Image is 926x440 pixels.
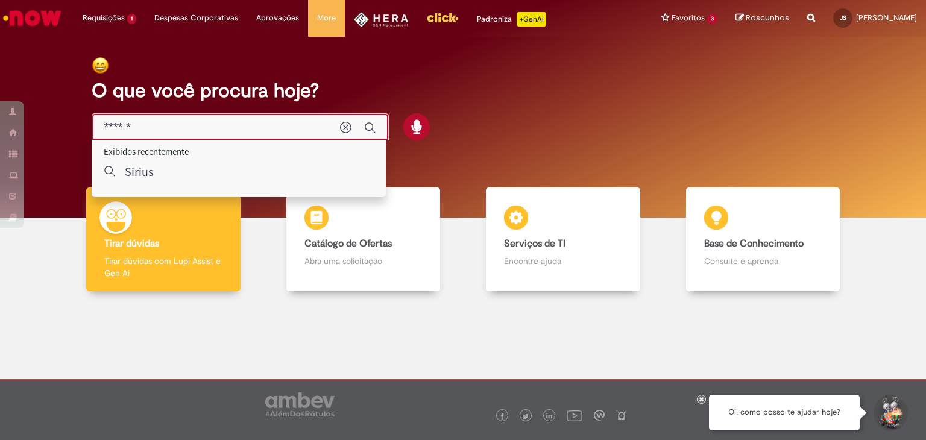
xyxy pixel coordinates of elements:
span: 1 [127,14,136,24]
span: More [317,12,336,24]
img: logo_footer_twitter.png [523,413,529,420]
span: 3 [707,14,717,24]
p: Consulte e aprenda [704,255,822,267]
img: logo_footer_youtube.png [567,407,582,423]
b: Base de Conhecimento [704,237,804,250]
img: logo_footer_facebook.png [499,413,505,420]
img: logo_footer_linkedin.png [546,413,552,420]
p: Abra uma solicitação [304,255,423,267]
a: Catálogo de Ofertas Abra uma solicitação [263,187,464,292]
a: Serviços de TI Encontre ajuda [463,187,663,292]
span: [PERSON_NAME] [856,13,917,23]
span: Aprovações [256,12,299,24]
span: Favoritos [672,12,705,24]
img: HeraLogo.png [354,12,409,27]
span: Rascunhos [746,12,789,24]
b: Catálogo de Ofertas [304,237,392,250]
span: Requisições [83,12,125,24]
h2: O que você procura hoje? [92,80,835,101]
img: logo_footer_workplace.png [594,410,605,421]
p: Encontre ajuda [504,255,622,267]
b: Tirar dúvidas [104,237,159,250]
b: Serviços de TI [504,237,565,250]
div: Oi, como posso te ajudar hoje? [709,395,860,430]
a: Base de Conhecimento Consulte e aprenda [663,187,863,292]
img: logo_footer_ambev_rotulo_gray.png [265,392,335,416]
img: happy-face.png [92,57,109,74]
img: logo_footer_naosei.png [616,410,627,421]
p: Tirar dúvidas com Lupi Assist e Gen Ai [104,255,222,279]
button: Iniciar Conversa de Suporte [872,395,908,431]
span: JS [840,14,846,22]
img: ServiceNow [1,6,63,30]
a: Tirar dúvidas Tirar dúvidas com Lupi Assist e Gen Ai [63,187,263,292]
span: Despesas Corporativas [154,12,238,24]
div: Padroniza [477,12,546,27]
img: click_logo_yellow_360x200.png [426,8,459,27]
a: Rascunhos [735,13,789,24]
p: +GenAi [517,12,546,27]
